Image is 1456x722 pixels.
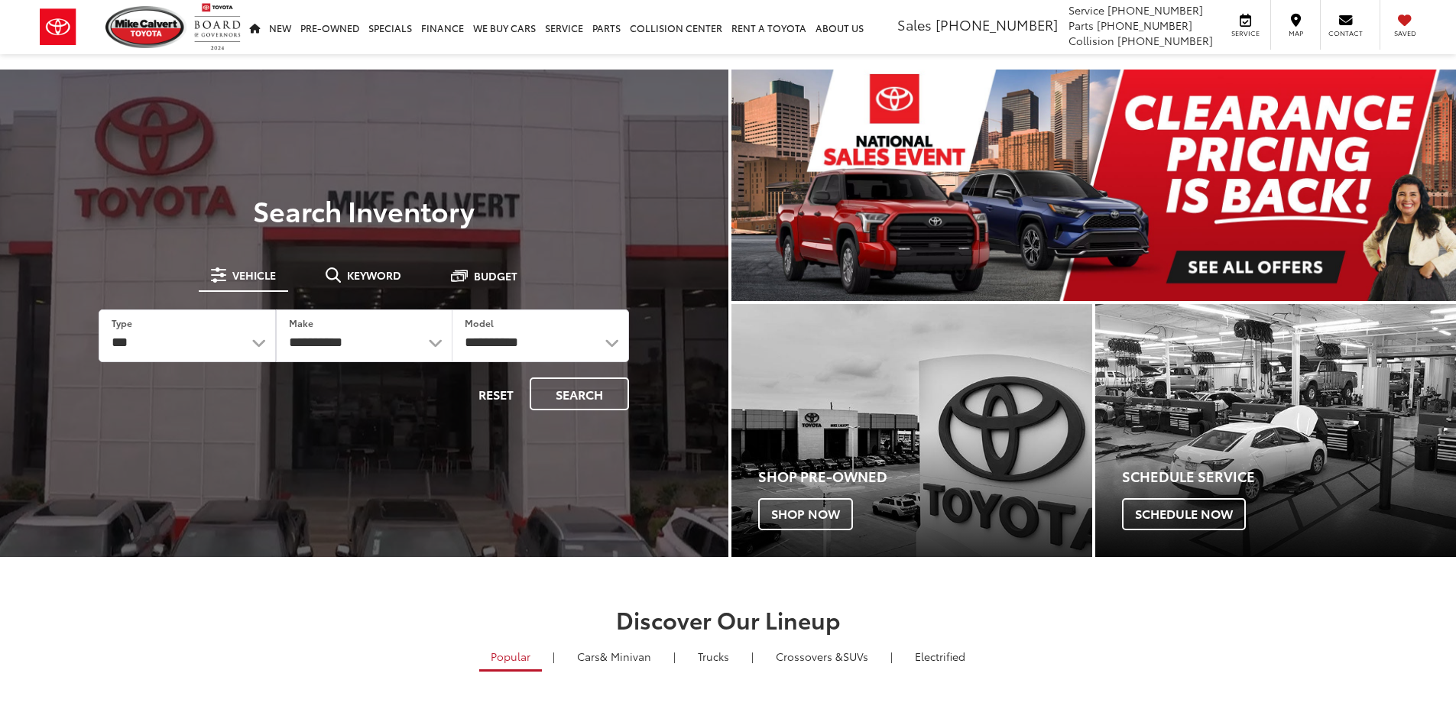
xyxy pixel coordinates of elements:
[1122,498,1246,530] span: Schedule Now
[897,15,932,34] span: Sales
[747,649,757,664] li: |
[549,649,559,664] li: |
[776,649,843,664] span: Crossovers &
[758,498,853,530] span: Shop Now
[64,195,664,225] h3: Search Inventory
[289,316,313,329] label: Make
[936,15,1058,34] span: [PHONE_NUMBER]
[758,469,1092,484] h4: Shop Pre-Owned
[1095,304,1456,557] a: Schedule Service Schedule Now
[1328,28,1363,38] span: Contact
[465,377,527,410] button: Reset
[1068,18,1094,33] span: Parts
[1097,18,1192,33] span: [PHONE_NUMBER]
[190,607,1267,632] h2: Discover Our Lineup
[112,316,132,329] label: Type
[465,316,494,329] label: Model
[1122,469,1456,484] h4: Schedule Service
[105,6,186,48] img: Mike Calvert Toyota
[474,270,517,281] span: Budget
[1095,304,1456,557] div: Toyota
[1279,28,1312,38] span: Map
[566,643,663,669] a: Cars
[731,304,1092,557] div: Toyota
[347,270,401,280] span: Keyword
[1388,28,1422,38] span: Saved
[479,643,542,672] a: Popular
[1117,33,1213,48] span: [PHONE_NUMBER]
[530,377,629,410] button: Search
[1068,33,1114,48] span: Collision
[686,643,741,669] a: Trucks
[232,270,276,280] span: Vehicle
[887,649,897,664] li: |
[903,643,977,669] a: Electrified
[600,649,651,664] span: & Minivan
[764,643,880,669] a: SUVs
[1107,2,1203,18] span: [PHONE_NUMBER]
[731,304,1092,557] a: Shop Pre-Owned Shop Now
[1228,28,1263,38] span: Service
[670,649,679,664] li: |
[1068,2,1104,18] span: Service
